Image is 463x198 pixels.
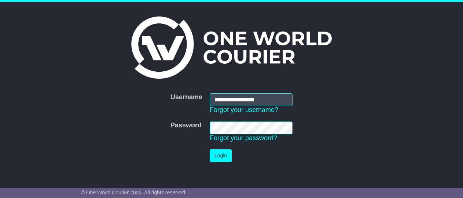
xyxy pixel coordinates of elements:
a: Forgot your password? [210,134,277,142]
button: Login [210,149,232,162]
span: © One World Courier 2025. All rights reserved. [81,190,187,195]
label: Username [170,93,202,101]
img: One World [131,16,331,79]
label: Password [170,122,202,130]
a: Forgot your username? [210,106,278,113]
